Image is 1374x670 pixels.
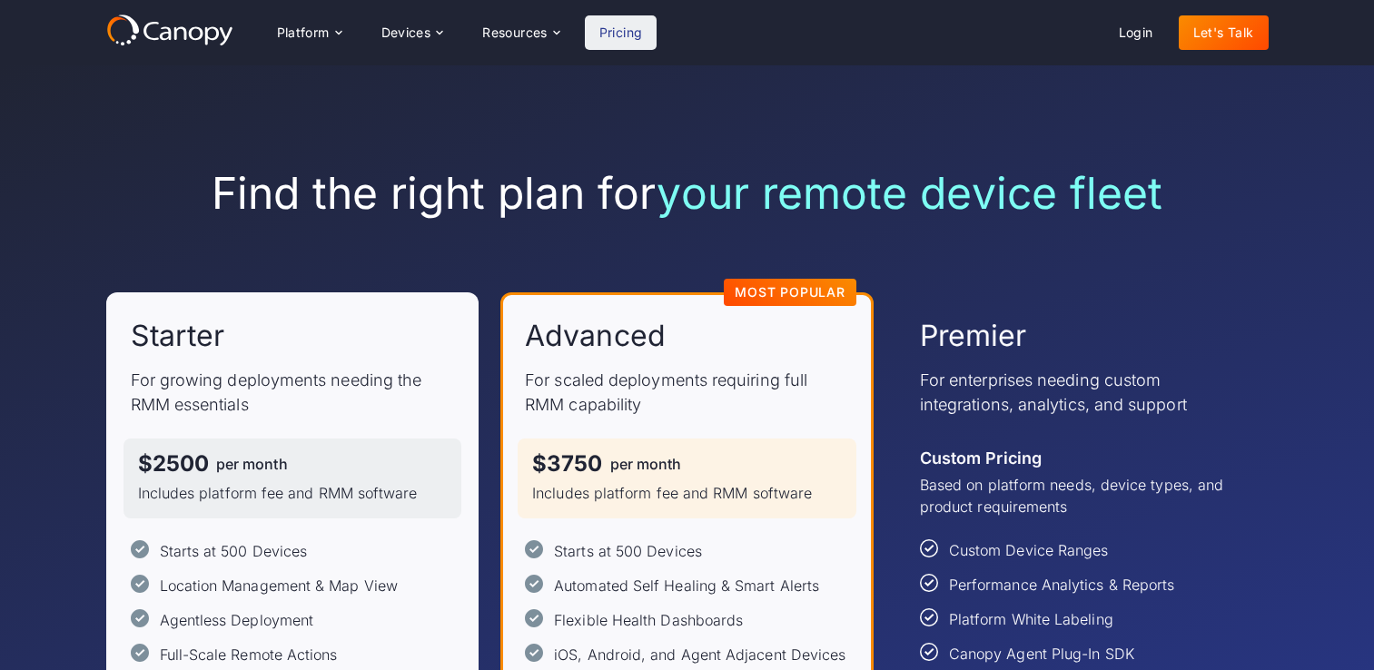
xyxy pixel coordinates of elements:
[735,286,845,299] div: Most Popular
[1179,15,1269,50] a: Let's Talk
[131,317,225,355] h2: Starter
[138,453,209,475] div: $2500
[657,166,1162,220] span: your remote device fleet
[949,574,1174,596] div: Performance Analytics & Reports
[920,474,1244,517] p: Based on platform needs, device types, and product requirements
[160,540,308,562] div: Starts at 500 Devices
[554,644,845,665] div: iOS, Android, and Agent Adjacent Devices
[554,575,819,596] div: Automated Self Healing & Smart Alerts
[277,26,330,39] div: Platform
[920,446,1042,470] div: Custom Pricing
[160,644,338,665] div: Full-Scale Remote Actions
[585,15,657,50] a: Pricing
[920,317,1027,355] h2: Premier
[949,643,1134,665] div: Canopy Agent Plug-In SDK
[160,609,314,631] div: Agentless Deployment
[554,609,743,631] div: Flexible Health Dashboards
[949,608,1113,630] div: Platform White Labeling
[610,457,682,471] div: per month
[525,368,849,417] p: For scaled deployments requiring full RMM capability
[216,457,288,471] div: per month
[131,368,455,417] p: For growing deployments needing the RMM essentials
[525,317,666,355] h2: Advanced
[949,539,1109,561] div: Custom Device Ranges
[1104,15,1168,50] a: Login
[554,540,702,562] div: Starts at 500 Devices
[138,482,448,504] p: Includes platform fee and RMM software
[160,575,398,596] div: Location Management & Map View
[532,453,602,475] div: $3750
[106,167,1269,220] h1: Find the right plan for
[920,368,1244,417] p: For enterprises needing custom integrations, analytics, and support
[381,26,431,39] div: Devices
[532,482,842,504] p: Includes platform fee and RMM software
[482,26,548,39] div: Resources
